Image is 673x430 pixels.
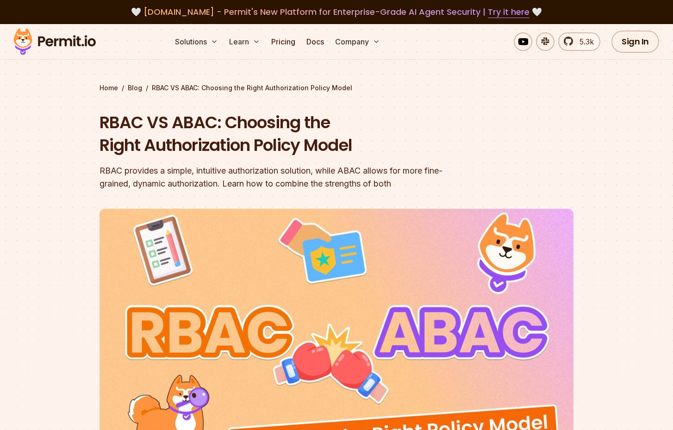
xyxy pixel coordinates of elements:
[100,83,118,93] a: Home
[488,6,530,18] a: Try it here
[9,26,100,57] img: Permit logo
[303,32,328,51] a: Docs
[331,32,384,51] button: Company
[100,111,455,157] h1: RBAC VS ABAC: Choosing the Right Authorization Policy Model
[611,31,659,53] a: Sign In
[100,164,455,190] div: RBAC provides a simple, intuitive authorization solution, while ABAC allows for more fine-grained...
[171,32,222,51] button: Solutions
[128,83,142,93] a: Blog
[100,83,573,93] div: / /
[225,32,264,51] button: Learn
[558,32,600,51] a: 5.3k
[143,6,530,18] span: [DOMAIN_NAME] - Permit's New Platform for Enterprise-Grade AI Agent Security |
[22,6,651,19] div: 🤍 🤍
[268,32,299,51] a: Pricing
[574,36,594,47] span: 5.3k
